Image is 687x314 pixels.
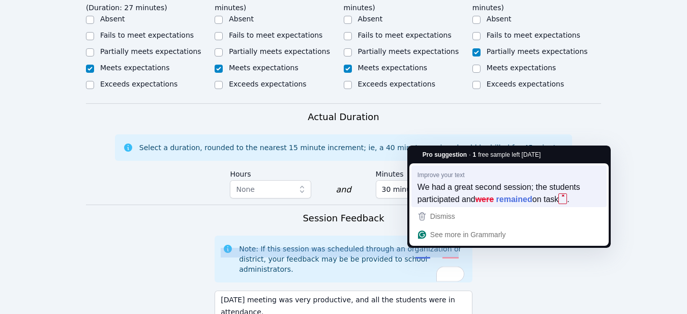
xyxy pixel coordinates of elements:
[100,80,177,88] label: Exceeds expectations
[358,64,428,72] label: Meets expectations
[376,180,457,198] button: 30 minutes
[303,211,384,225] h3: Session Feedback
[358,31,452,39] label: Fails to meet expectations
[139,142,564,153] div: Select a duration, rounded to the nearest 15 minute increment; ie, a 40 minute session should be ...
[100,47,201,55] label: Partially meets expectations
[336,184,351,196] div: and
[229,31,322,39] label: Fails to meet expectations
[487,31,580,39] label: Fails to meet expectations
[229,15,254,23] label: Absent
[239,244,464,274] div: Note: If this session was scheduled through an organization or district, your feedback may be be ...
[230,180,311,198] button: None
[229,47,330,55] label: Partially meets expectations
[100,15,125,23] label: Absent
[487,15,512,23] label: Absent
[382,183,422,195] span: 30 minutes
[100,64,170,72] label: Meets expectations
[487,47,588,55] label: Partially meets expectations
[229,64,298,72] label: Meets expectations
[230,165,311,180] label: Hours
[100,31,194,39] label: Fails to meet expectations
[358,80,435,88] label: Exceeds expectations
[229,80,306,88] label: Exceeds expectations
[487,64,556,72] label: Meets expectations
[358,47,459,55] label: Partially meets expectations
[308,110,379,124] h3: Actual Duration
[358,15,383,23] label: Absent
[376,165,457,180] label: Minutes
[236,185,255,193] span: None
[487,80,564,88] label: Exceeds expectations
